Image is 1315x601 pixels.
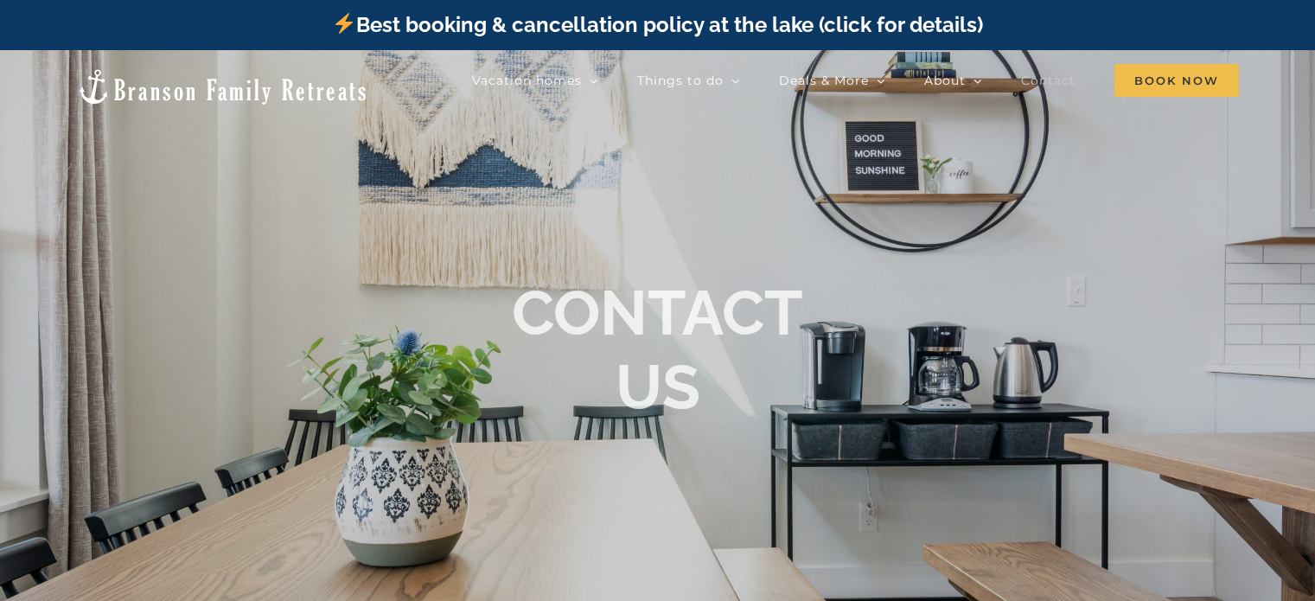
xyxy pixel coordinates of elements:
a: Things to do [637,63,740,98]
span: Deals & More [779,74,869,86]
a: About [924,63,982,98]
img: Branson Family Retreats Logo [76,67,369,106]
span: Vacation homes [472,74,582,86]
a: Contact [1021,63,1076,98]
b: CONTACT US [512,275,803,423]
span: Book Now [1114,64,1239,97]
span: About [924,74,966,86]
a: Best booking & cancellation policy at the lake (click for details) [332,12,982,37]
span: Contact [1021,74,1076,86]
span: Things to do [637,74,724,86]
a: Deals & More [779,63,885,98]
a: Vacation homes [472,63,598,98]
img: ⚡️ [334,13,354,34]
a: Book Now [1114,63,1239,98]
nav: Main Menu [472,63,1239,98]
